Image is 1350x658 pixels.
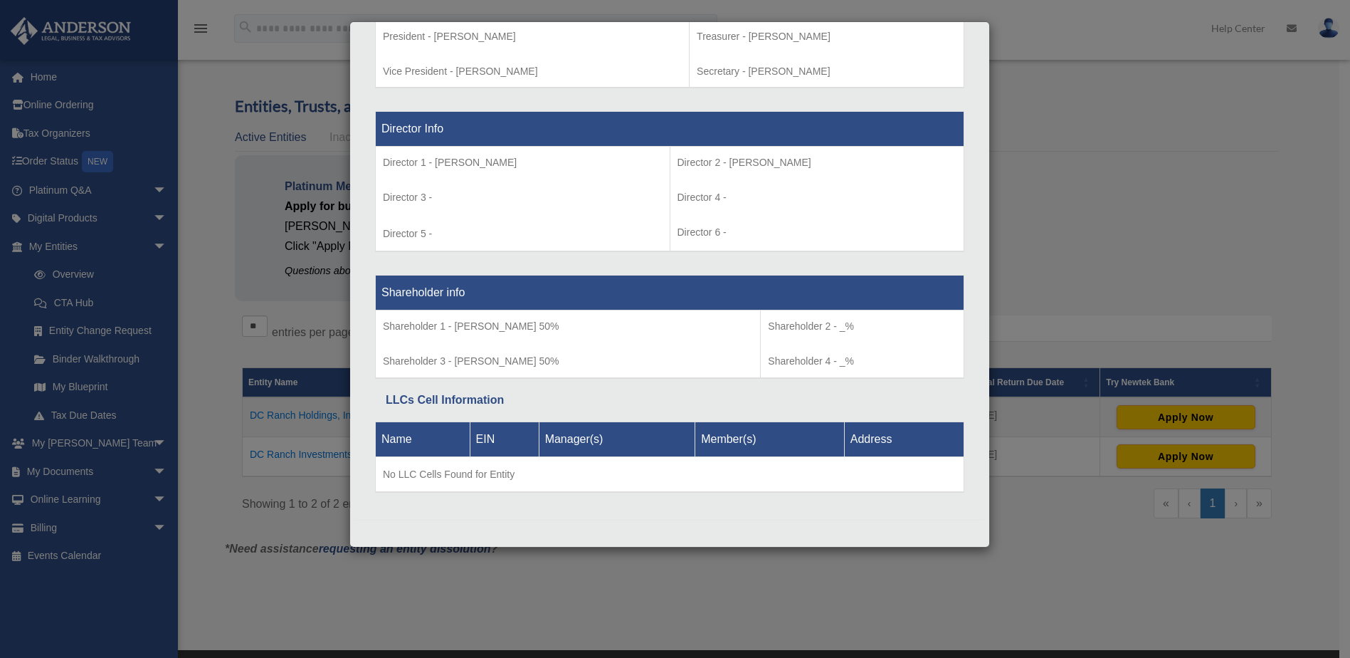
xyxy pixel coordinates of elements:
p: Director 3 - [383,189,663,207]
th: Shareholder info [376,276,964,310]
p: Director 6 - [677,224,957,241]
td: No LLC Cells Found for Entity [376,456,964,492]
p: Shareholder 1 - [PERSON_NAME] 50% [383,318,753,335]
p: Director 1 - [PERSON_NAME] [383,154,663,172]
p: Director 2 - [PERSON_NAME] [677,154,957,172]
p: Shareholder 4 - _% [768,352,956,370]
th: Name [376,422,470,456]
p: President - [PERSON_NAME] [383,28,682,46]
p: Shareholder 2 - _% [768,318,956,335]
p: Vice President - [PERSON_NAME] [383,63,682,80]
div: LLCs Cell Information [386,390,954,410]
th: Address [844,422,964,456]
p: Treasurer - [PERSON_NAME] [697,28,956,46]
th: Manager(s) [539,422,695,456]
th: Member(s) [695,422,845,456]
p: Shareholder 3 - [PERSON_NAME] 50% [383,352,753,370]
td: Director 5 - [376,147,670,252]
p: Director 4 - [677,189,957,207]
th: EIN [470,422,539,456]
p: Secretary - [PERSON_NAME] [697,63,956,80]
th: Director Info [376,112,964,147]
